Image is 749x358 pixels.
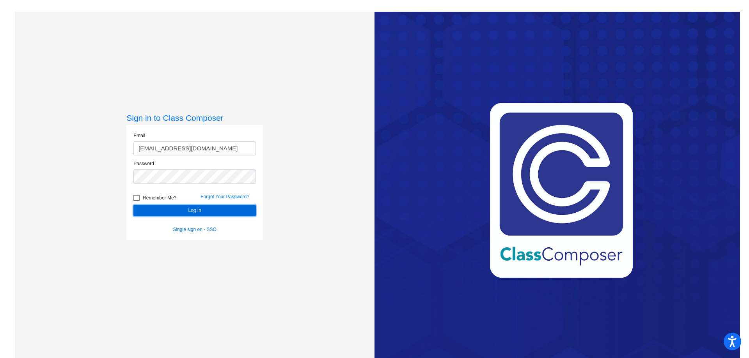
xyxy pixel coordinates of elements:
[143,193,176,203] span: Remember Me?
[173,227,217,232] a: Single sign on - SSO
[133,160,154,167] label: Password
[133,132,145,139] label: Email
[201,194,249,199] a: Forgot Your Password?
[133,205,256,216] button: Log In
[126,113,263,123] h3: Sign in to Class Composer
